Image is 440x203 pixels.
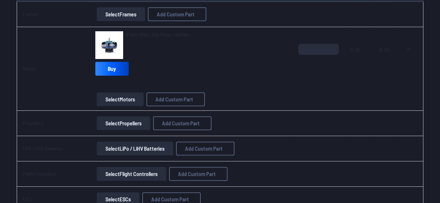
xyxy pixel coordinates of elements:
a: Frames [23,11,38,17]
button: SelectFlight Controllers [97,167,166,181]
span: Add Custom Part [151,196,189,202]
button: SelectLiPo / LiHV Batteries [97,142,173,155]
img: image [95,31,123,59]
span: Add Custom Part [155,96,193,102]
span: iFlight XING2 1404 Motor - 4600Kv [126,32,189,37]
button: SelectFrames [97,7,145,21]
span: Add Custom Part [185,146,223,151]
span: Add Custom Part [178,171,216,177]
span: Add Custom Part [157,11,194,17]
a: SelectFrames [95,7,146,21]
span: Add Custom Part [162,120,200,126]
button: Add Custom Part [153,116,211,130]
button: Add Custom Part [176,142,234,155]
button: Add Custom Part [169,167,227,181]
a: SelectLiPo / LiHV Batteries [95,142,175,155]
a: LiPo / LiHV Batteries [23,145,63,151]
button: Add Custom Part [146,92,205,106]
a: SelectMotors [95,92,145,106]
a: Motors [23,66,36,71]
a: SelectFlight Controllers [95,167,168,181]
a: iFlight XING2 1404 Motor - 4600Kv [126,31,189,38]
a: SelectPropellers [95,116,152,130]
a: Buy [95,62,129,76]
a: Propellers [23,120,43,126]
a: Flight Controllers [23,171,56,177]
button: Add Custom Part [148,7,206,21]
span: 15.99 [350,44,368,77]
span: 15.99 [379,44,389,77]
button: SelectMotors [97,92,144,106]
a: ESCs [23,196,33,202]
button: SelectPropellers [97,116,150,130]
